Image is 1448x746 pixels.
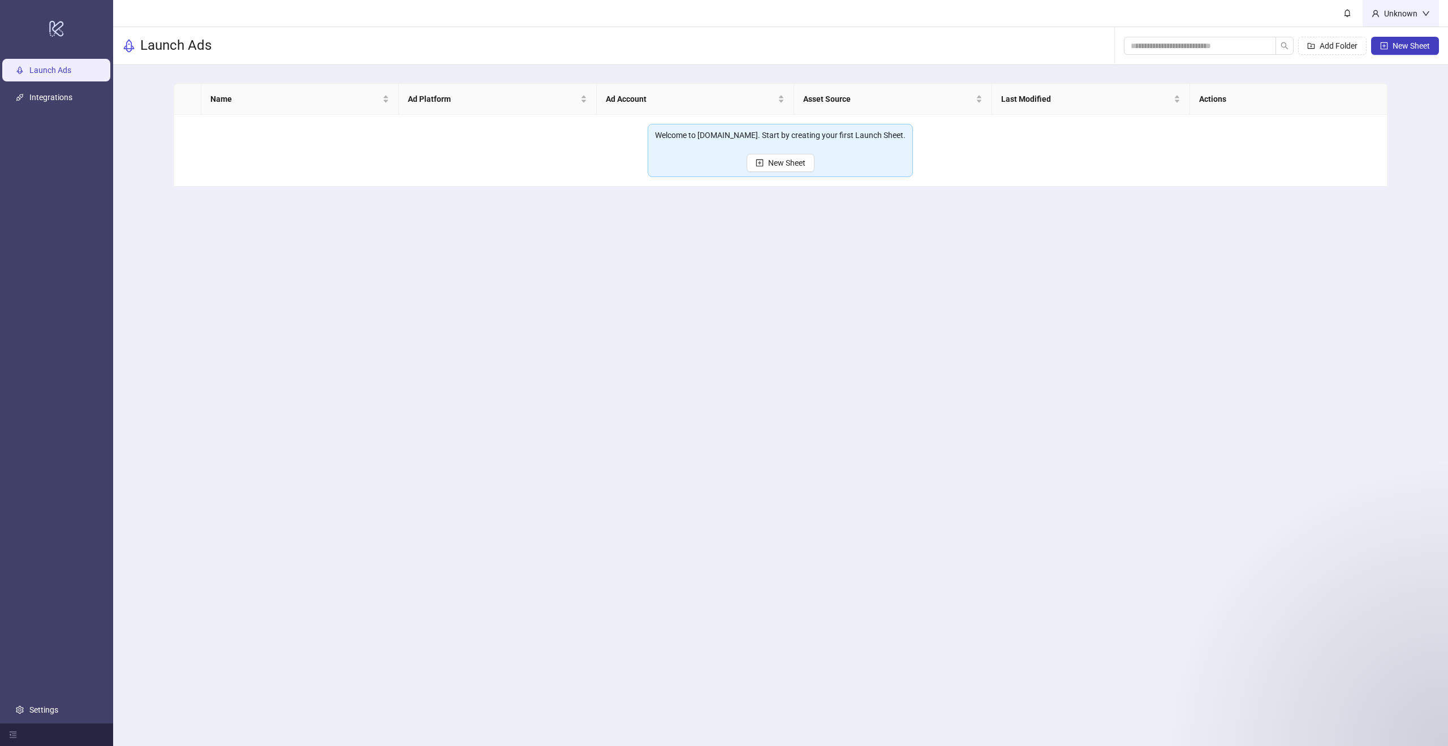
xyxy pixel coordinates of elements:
[1380,7,1422,20] div: Unknown
[756,159,764,167] span: plus-square
[1307,42,1315,50] span: folder-add
[201,84,399,115] th: Name
[1422,10,1430,18] span: down
[655,129,906,141] div: Welcome to [DOMAIN_NAME]. Start by creating your first Launch Sheet.
[1190,84,1388,115] th: Actions
[29,93,72,102] a: Integrations
[1380,42,1388,50] span: plus-square
[399,84,597,115] th: Ad Platform
[1001,93,1171,105] span: Last Modified
[1393,41,1430,50] span: New Sheet
[122,39,136,53] span: rocket
[1320,41,1357,50] span: Add Folder
[1281,42,1288,50] span: search
[597,84,795,115] th: Ad Account
[1343,9,1351,17] span: bell
[747,154,815,172] button: New Sheet
[29,705,58,714] a: Settings
[140,37,212,55] h3: Launch Ads
[408,93,578,105] span: Ad Platform
[210,93,381,105] span: Name
[9,731,17,739] span: menu-fold
[768,158,805,167] span: New Sheet
[1298,37,1367,55] button: Add Folder
[803,93,973,105] span: Asset Source
[992,84,1190,115] th: Last Modified
[794,84,992,115] th: Asset Source
[606,93,776,105] span: Ad Account
[29,66,71,75] a: Launch Ads
[1372,10,1380,18] span: user
[1371,37,1439,55] button: New Sheet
